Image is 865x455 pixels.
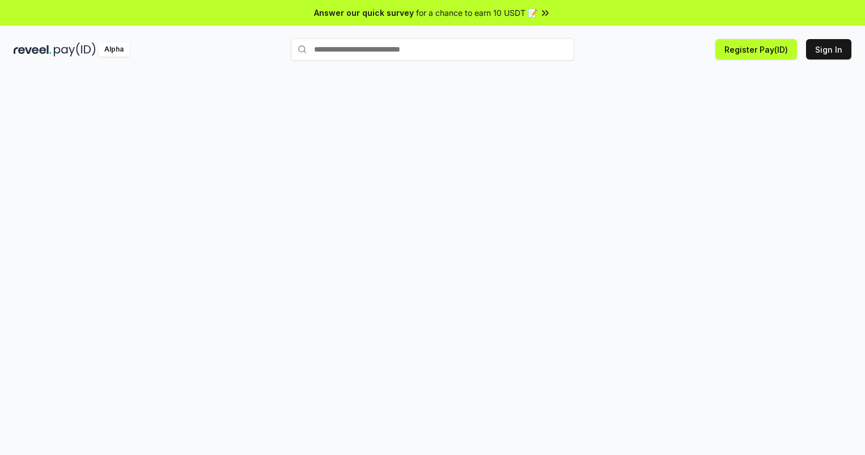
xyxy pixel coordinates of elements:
[98,42,130,57] div: Alpha
[314,7,414,19] span: Answer our quick survey
[715,39,797,59] button: Register Pay(ID)
[54,42,96,57] img: pay_id
[14,42,52,57] img: reveel_dark
[416,7,537,19] span: for a chance to earn 10 USDT 📝
[806,39,851,59] button: Sign In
